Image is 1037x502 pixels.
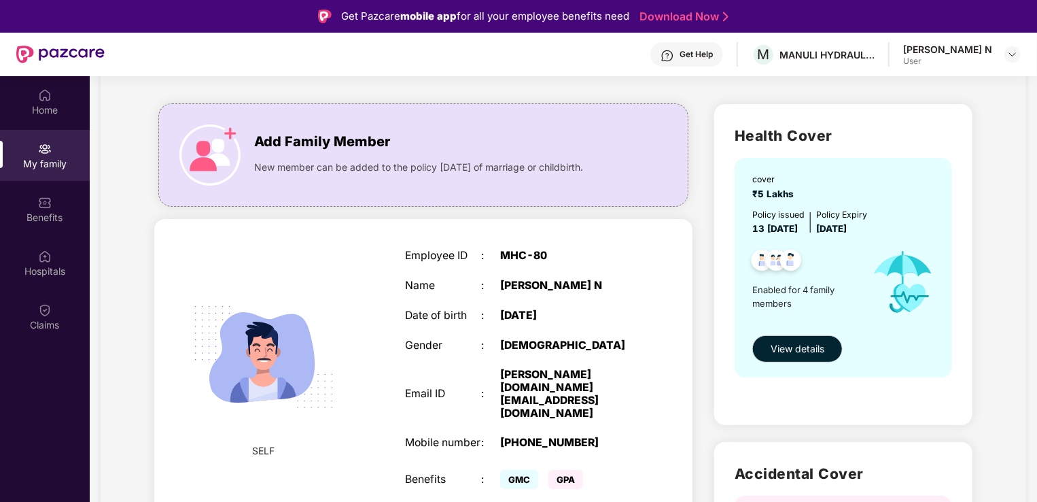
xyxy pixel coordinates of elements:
div: [PERSON_NAME][DOMAIN_NAME][EMAIL_ADDRESS][DOMAIN_NAME] [500,369,633,420]
div: : [481,309,500,322]
span: New member can be added to the policy [DATE] of marriage or childbirth. [254,160,583,175]
div: : [481,473,500,486]
div: MANULI HYDRAULICS CONNECTORS INDIA PRIVATE LIMITED [779,48,875,61]
div: Date of birth [405,309,481,322]
div: Name [405,280,481,292]
div: Get Pazcare for all your employee benefits need [341,8,629,24]
div: Employee ID [405,250,481,263]
img: svg+xml;base64,PHN2ZyBpZD0iRHJvcGRvd24tMzJ4MzIiIHhtbG5zPSJodHRwOi8vd3d3LnczLm9yZy8yMDAwL3N2ZyIgd2... [1007,49,1018,60]
img: icon [860,236,946,329]
div: : [481,339,500,352]
div: Benefits [405,473,481,486]
div: : [481,250,500,263]
span: M [758,46,770,63]
img: svg+xml;base64,PHN2ZyB4bWxucz0iaHR0cDovL3d3dy53My5vcmcvMjAwMC9zdmciIHdpZHRoPSI0OC45NDMiIGhlaWdodD... [745,246,779,279]
img: svg+xml;base64,PHN2ZyB3aWR0aD0iMjAiIGhlaWdodD0iMjAiIHZpZXdCb3g9IjAgMCAyMCAyMCIgZmlsbD0ibm9uZSIgeG... [38,142,52,156]
img: icon [179,124,241,186]
strong: mobile app [400,10,457,22]
img: New Pazcare Logo [16,46,105,63]
span: View details [771,341,824,356]
img: svg+xml;base64,PHN2ZyBpZD0iSG9zcGl0YWxzIiB4bWxucz0iaHR0cDovL3d3dy53My5vcmcvMjAwMC9zdmciIHdpZHRoPS... [38,250,52,263]
img: svg+xml;base64,PHN2ZyB4bWxucz0iaHR0cDovL3d3dy53My5vcmcvMjAwMC9zdmciIHdpZHRoPSI0OC45MTUiIGhlaWdodD... [760,246,793,279]
div: [PERSON_NAME] N [500,280,633,292]
span: ₹5 Lakhs [752,188,799,199]
span: Enabled for 4 family members [752,283,860,311]
img: svg+xml;base64,PHN2ZyBpZD0iQ2xhaW0iIHhtbG5zPSJodHRwOi8vd3d3LnczLm9yZy8yMDAwL3N2ZyIgd2lkdGg9IjIwIi... [38,303,52,317]
div: MHC-80 [500,250,633,263]
span: GPA [548,470,583,489]
span: GMC [500,470,538,489]
img: Logo [318,10,332,23]
img: svg+xml;base64,PHN2ZyBpZD0iQmVuZWZpdHMiIHhtbG5zPSJodHRwOi8vd3d3LnczLm9yZy8yMDAwL3N2ZyIgd2lkdGg9Ij... [38,196,52,210]
div: : [481,280,500,292]
div: [PHONE_NUMBER] [500,437,633,450]
span: SELF [252,444,275,458]
button: View details [752,335,843,363]
div: Gender [405,339,481,352]
div: Policy issued [752,208,805,221]
img: svg+xml;base64,PHN2ZyB4bWxucz0iaHR0cDovL3d3dy53My5vcmcvMjAwMC9zdmciIHdpZHRoPSI0OC45NDMiIGhlaWdodD... [774,246,807,279]
h2: Health Cover [735,124,952,147]
div: : [481,437,500,450]
a: Download Now [639,10,724,24]
img: svg+xml;base64,PHN2ZyB4bWxucz0iaHR0cDovL3d3dy53My5vcmcvMjAwMC9zdmciIHdpZHRoPSIyMjQiIGhlaWdodD0iMT... [177,271,349,443]
h2: Accidental Cover [735,463,952,485]
div: Get Help [680,49,713,60]
div: Email ID [405,388,481,401]
span: [DATE] [816,223,847,234]
img: svg+xml;base64,PHN2ZyBpZD0iSGVscC0zMngzMiIgeG1sbnM9Imh0dHA6Ly93d3cudzMub3JnLzIwMDAvc3ZnIiB3aWR0aD... [661,49,674,63]
img: Stroke [723,10,728,24]
span: Add Family Member [254,131,390,152]
img: svg+xml;base64,PHN2ZyBpZD0iSG9tZSIgeG1sbnM9Imh0dHA6Ly93d3cudzMub3JnLzIwMDAvc3ZnIiB3aWR0aD0iMjAiIG... [38,88,52,102]
div: cover [752,173,799,186]
div: User [903,56,992,67]
div: : [481,388,500,401]
div: [DEMOGRAPHIC_DATA] [500,339,633,352]
div: [PERSON_NAME] N [903,43,992,56]
div: Mobile number [405,437,481,450]
div: [DATE] [500,309,633,322]
span: 13 [DATE] [752,223,798,234]
div: Policy Expiry [816,208,867,221]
